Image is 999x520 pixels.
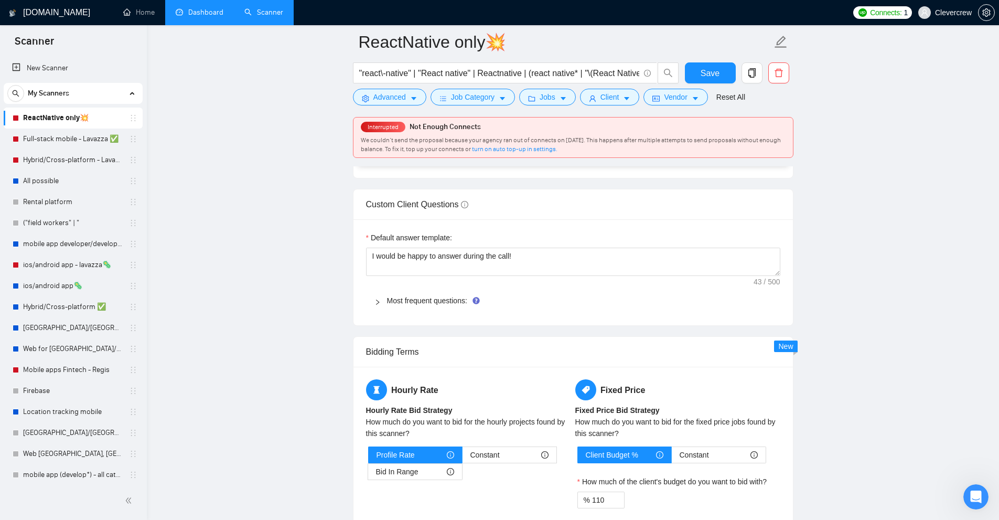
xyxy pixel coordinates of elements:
a: [GEOGRAPHIC_DATA]/[GEOGRAPHIC_DATA] [23,317,123,338]
span: Interrupted [364,123,402,131]
iframe: Intercom live chat [963,484,989,510]
button: Save [685,62,736,83]
span: Client [600,91,619,103]
li: New Scanner [4,58,143,79]
textarea: Default answer template: [366,248,780,276]
span: Profile Rate [377,447,415,463]
span: info-circle [541,451,549,459]
span: neutral face reaction [167,411,194,432]
span: info-circle [644,70,651,77]
a: New Scanner [12,58,134,79]
span: holder [129,198,137,206]
span: Constant [470,447,500,463]
button: folderJobscaret-down [519,89,576,105]
button: search [7,85,24,102]
button: go back [7,4,27,24]
span: double-left [125,495,135,506]
div: Tooltip anchor [471,296,481,305]
button: settingAdvancedcaret-down [353,89,426,105]
span: Connects: [870,7,901,18]
span: Save [701,67,719,80]
b: Fixed Price Bid Strategy [575,406,660,415]
span: delete [769,68,789,78]
a: searchScanner [244,8,283,17]
a: dashboardDashboard [176,8,223,17]
input: Search Freelance Jobs... [359,67,639,80]
span: holder [129,114,137,122]
a: Full-stack mobile - Lavazza ✅ [23,129,123,150]
span: bars [439,94,447,102]
span: holder [129,408,137,416]
span: holder [129,387,137,395]
span: idcard [652,94,660,102]
span: setting [362,94,369,102]
img: logo [9,5,16,22]
a: turn on auto top-up in settings. [472,145,557,153]
a: ios/android app🦠 [23,275,123,296]
a: ReactNative only💥 [23,108,123,129]
span: Not Enough Connects [410,122,481,131]
span: 1 [904,7,908,18]
a: Web [GEOGRAPHIC_DATA], [GEOGRAPHIC_DATA], [GEOGRAPHIC_DATA] [23,443,123,464]
span: Vendor [664,91,687,103]
span: holder [129,366,137,374]
a: mobile app developer/development📲 [23,234,123,254]
a: Mobile apps Fintech - Regis [23,359,123,380]
button: search [658,62,679,83]
span: Bid In Range [376,464,418,480]
span: holder [129,156,137,164]
a: [GEOGRAPHIC_DATA]/[GEOGRAPHIC_DATA]/Quatar [23,422,123,443]
span: Job Category [451,91,495,103]
a: homeHome [123,8,155,17]
a: setting [978,8,995,17]
div: Most frequent questions: [366,289,780,313]
span: caret-down [560,94,567,102]
label: How much of the client's budget do you want to bid with? [577,476,767,487]
button: setting [978,4,995,21]
span: folder [528,94,535,102]
span: holder [129,177,137,185]
div: How much do you want to bid for the fixed price jobs found by this scanner? [575,416,780,439]
span: Advanced [373,91,406,103]
span: holder [129,471,137,479]
span: caret-down [623,94,630,102]
button: copy [742,62,762,83]
span: holder [129,135,137,143]
span: New [778,342,793,351]
span: Jobs [540,91,555,103]
span: info-circle [750,451,758,459]
span: user [589,94,596,102]
a: Hybrid/Cross-platform ✅ [23,296,123,317]
span: caret-down [410,94,417,102]
span: 😐 [173,411,188,432]
span: search [8,90,24,97]
span: holder [129,282,137,290]
button: delete [768,62,789,83]
span: 😞 [145,411,160,432]
span: edit [774,35,788,49]
span: Client Budget % [586,447,638,463]
a: Open in help center [138,445,222,454]
span: holder [129,450,137,458]
div: How much do you want to bid for the hourly projects found by this scanner? [366,416,571,439]
input: Scanner name... [359,29,772,55]
span: info-circle [447,468,454,475]
h5: Hourly Rate [366,379,571,400]
label: Default answer template: [366,232,452,243]
span: caret-down [692,94,699,102]
b: Hourly Rate Bid Strategy [366,406,453,415]
span: holder [129,261,137,269]
a: mobile app (develop*) - all categories [23,464,123,485]
span: search [658,68,678,78]
button: userClientcaret-down [580,89,640,105]
span: tag [575,379,596,400]
span: caret-down [499,94,506,102]
span: We couldn’t send the proposal because your agency ran out of connects on [DATE]. This happens aft... [361,136,781,153]
a: Location tracking mobile [23,401,123,422]
span: Constant [680,447,709,463]
span: setting [979,8,994,17]
span: smiley reaction [194,411,221,432]
h5: Fixed Price [575,379,780,400]
div: Close [335,4,354,23]
a: Web for [GEOGRAPHIC_DATA]/[GEOGRAPHIC_DATA] [23,338,123,359]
